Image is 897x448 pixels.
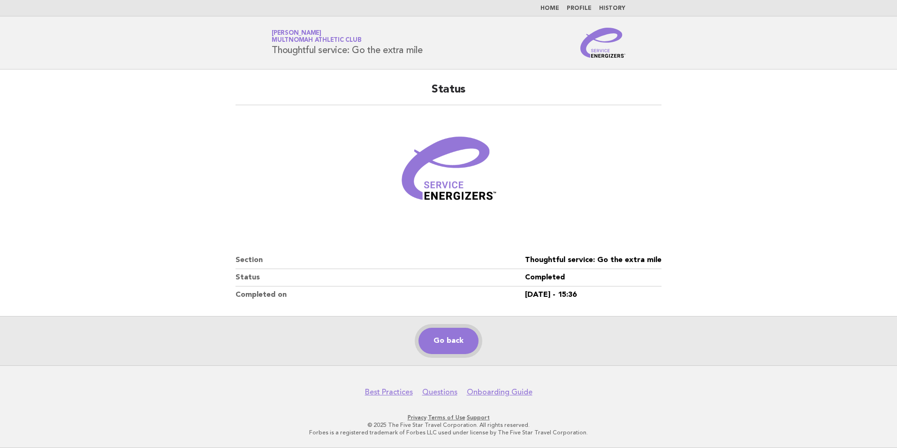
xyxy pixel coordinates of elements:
a: Questions [422,387,457,397]
a: History [599,6,625,11]
a: Go back [418,328,479,354]
dt: Section [236,252,525,269]
a: Terms of Use [428,414,465,421]
span: Multnomah Athletic Club [272,38,361,44]
dd: Thoughtful service: Go the extra mile [525,252,661,269]
h1: Thoughtful service: Go the extra mile [272,31,423,55]
p: © 2025 The Five Star Travel Corporation. All rights reserved. [161,421,736,429]
a: Support [467,414,490,421]
a: Home [540,6,559,11]
dt: Status [236,269,525,286]
h2: Status [236,82,661,105]
dt: Completed on [236,286,525,303]
p: · · [161,414,736,421]
dd: Completed [525,269,661,286]
a: Privacy [408,414,426,421]
p: Forbes is a registered trademark of Forbes LLC used under license by The Five Star Travel Corpora... [161,429,736,436]
a: Onboarding Guide [467,387,532,397]
img: Verified [392,116,505,229]
a: [PERSON_NAME]Multnomah Athletic Club [272,30,361,43]
a: Profile [567,6,592,11]
img: Service Energizers [580,28,625,58]
a: Best Practices [365,387,413,397]
dd: [DATE] - 15:36 [525,286,661,303]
